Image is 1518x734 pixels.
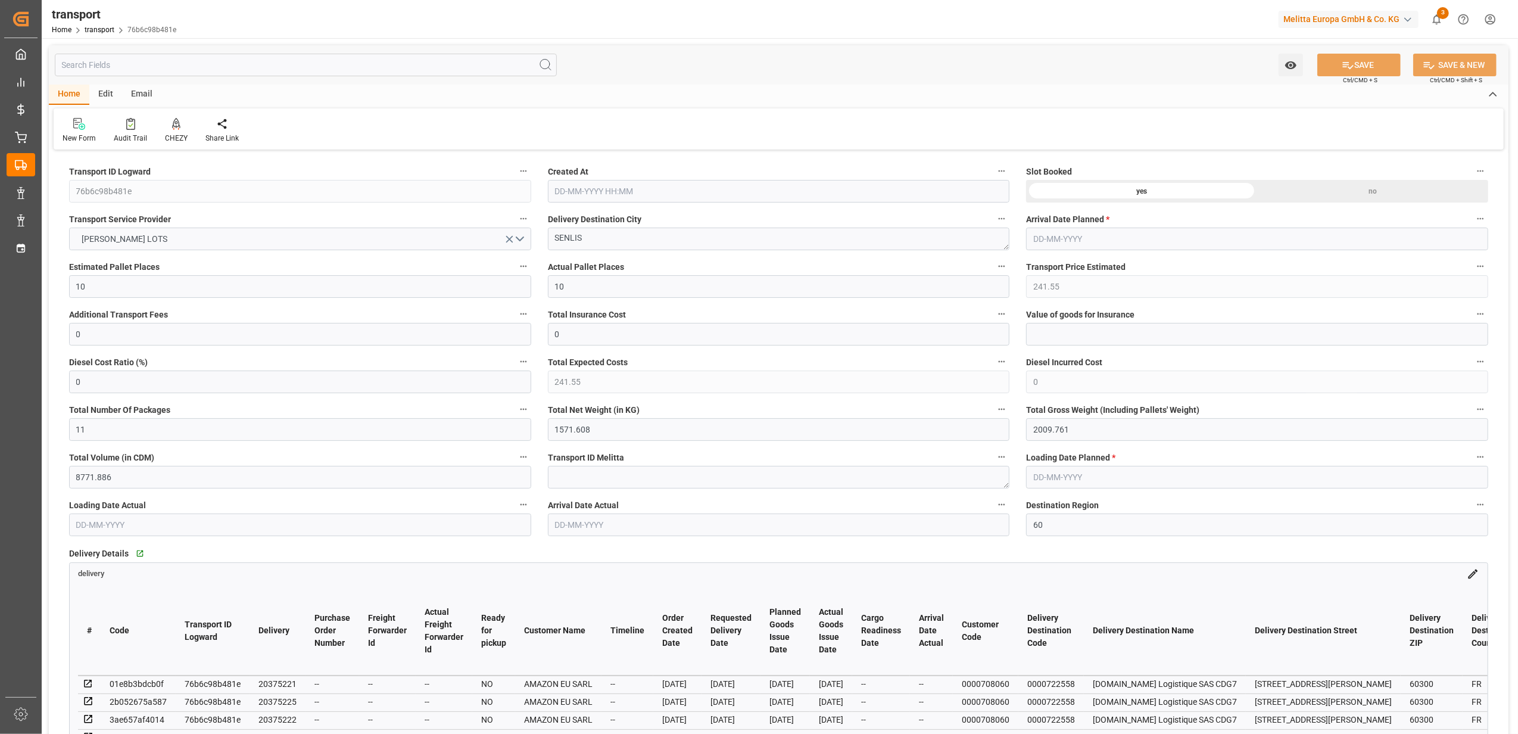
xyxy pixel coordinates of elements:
th: Customer Name [515,586,601,676]
div: Audit Trail [114,133,147,144]
input: DD-MM-YYYY [1026,466,1488,489]
div: [DATE] [662,713,693,727]
th: Delivery Destination Name [1084,586,1246,676]
div: 20375222 [258,713,297,727]
button: Total Volume (in CDM) [516,449,531,465]
div: -- [368,677,407,691]
span: Total Gross Weight (Including Pallets' Weight) [1026,404,1199,416]
div: [DATE] [662,677,693,691]
button: Total Expected Costs [994,354,1009,369]
div: [STREET_ADDRESS][PERSON_NAME] [1255,677,1392,691]
span: Arrival Date Actual [548,499,619,512]
th: Ready for pickup [472,586,515,676]
th: Arrival Date Actual [910,586,953,676]
span: Transport ID Logward [69,166,151,178]
div: 20375221 [258,677,297,691]
div: [DATE] [710,695,752,709]
span: Actual Pallet Places [548,261,624,273]
div: 60300 [1410,713,1454,727]
th: Delivery Destination Code [1018,586,1084,676]
textarea: SENLIS [548,228,1010,250]
th: Planned Goods Issue Date [760,586,810,676]
button: SAVE [1317,54,1401,76]
button: SAVE & NEW [1413,54,1497,76]
div: -- [610,713,644,727]
div: 20375225 [258,695,297,709]
div: -- [861,695,901,709]
div: -- [314,695,350,709]
div: [DOMAIN_NAME] Logistique SAS CDG7 [1093,677,1237,691]
div: [STREET_ADDRESS][PERSON_NAME] [1255,695,1392,709]
span: Diesel Incurred Cost [1026,356,1102,369]
div: 0000708060 [962,677,1009,691]
a: Home [52,26,71,34]
span: Slot Booked [1026,166,1072,178]
span: 3 [1437,7,1449,19]
th: Freight Forwarder Id [359,586,416,676]
span: Estimated Pallet Places [69,261,160,273]
div: 3ae657af4014 [110,713,167,727]
button: Transport Price Estimated [1473,259,1488,274]
button: show 3 new notifications [1423,6,1450,33]
div: -- [861,677,901,691]
span: Diesel Cost Ratio (%) [69,356,148,369]
button: Total Net Weight (in KG) [994,402,1009,417]
div: FR [1472,695,1516,709]
div: no [1257,180,1488,203]
input: Search Fields [55,54,557,76]
span: Created At [548,166,588,178]
div: FR [1472,677,1516,691]
span: Ctrl/CMD + Shift + S [1430,76,1482,85]
button: Loading Date Actual [516,497,531,512]
div: NO [481,677,506,691]
button: Melitta Europa GmbH & Co. KG [1279,8,1423,30]
div: [DATE] [769,713,801,727]
div: yes [1026,180,1257,203]
button: Diesel Cost Ratio (%) [516,354,531,369]
div: AMAZON EU SARL [524,713,593,727]
div: [DATE] [769,677,801,691]
div: -- [861,713,901,727]
th: Requested Delivery Date [702,586,760,676]
div: AMAZON EU SARL [524,677,593,691]
span: Loading Date Actual [69,499,146,512]
input: DD-MM-YYYY [548,514,1010,536]
th: Actual Goods Issue Date [810,586,852,676]
span: delivery [78,570,104,579]
div: [DATE] [710,713,752,727]
div: 60300 [1410,695,1454,709]
div: 2b052675a587 [110,695,167,709]
div: 0000722558 [1027,677,1075,691]
span: Total Expected Costs [548,356,628,369]
button: Actual Pallet Places [994,259,1009,274]
th: Delivery Destination Street [1246,586,1401,676]
button: Estimated Pallet Places [516,259,531,274]
button: Total Number Of Packages [516,402,531,417]
button: Destination Region [1473,497,1488,512]
button: Diesel Incurred Cost [1473,354,1488,369]
div: [DATE] [769,695,801,709]
div: 01e8b3bdcb0f [110,677,167,691]
div: -- [425,695,463,709]
button: Total Gross Weight (Including Pallets' Weight) [1473,402,1488,417]
div: [DOMAIN_NAME] Logistique SAS CDG7 [1093,713,1237,727]
button: Arrival Date Planned * [1473,211,1488,226]
div: Edit [89,85,122,105]
div: 76b6c98b481e [185,695,241,709]
th: Delivery Destination ZIP [1401,586,1463,676]
button: Arrival Date Actual [994,497,1009,512]
button: Loading Date Planned * [1473,449,1488,465]
div: 0000708060 [962,713,1009,727]
div: -- [314,677,350,691]
th: # [78,586,101,676]
div: [DOMAIN_NAME] Logistique SAS CDG7 [1093,695,1237,709]
th: Actual Freight Forwarder Id [416,586,472,676]
button: Total Insurance Cost [994,306,1009,322]
div: [DATE] [662,695,693,709]
th: Timeline [601,586,653,676]
div: [DATE] [710,677,752,691]
span: Total Number Of Packages [69,404,170,416]
div: 60300 [1410,677,1454,691]
button: Slot Booked [1473,163,1488,179]
span: Transport Price Estimated [1026,261,1126,273]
